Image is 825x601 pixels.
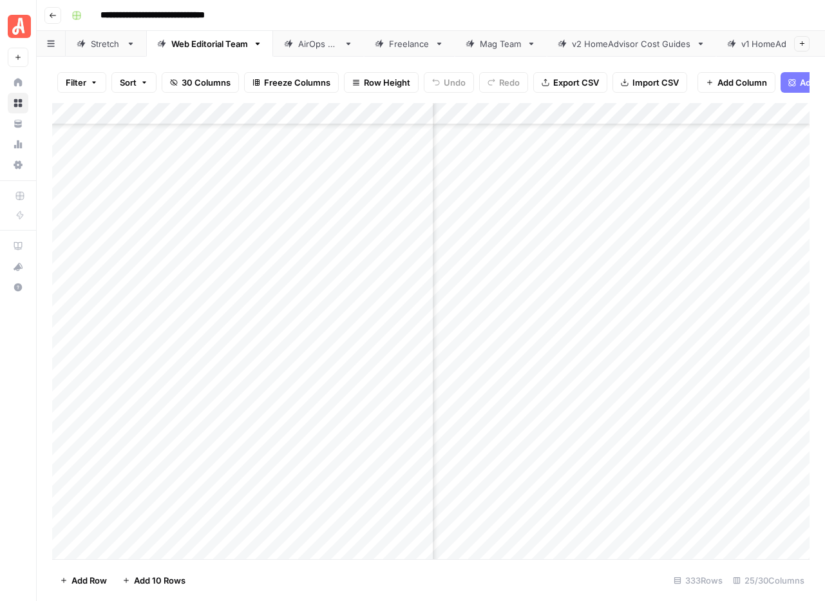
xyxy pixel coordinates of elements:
[111,72,156,93] button: Sort
[547,31,716,57] a: v2 HomeAdvisor Cost Guides
[364,31,455,57] a: Freelance
[8,155,28,175] a: Settings
[389,37,430,50] div: Freelance
[717,76,767,89] span: Add Column
[533,72,607,93] button: Export CSV
[115,570,193,591] button: Add 10 Rows
[52,570,115,591] button: Add Row
[8,15,31,38] img: Angi Logo
[57,72,106,93] button: Filter
[171,37,248,50] div: Web Editorial Team
[8,134,28,155] a: Usage
[66,76,86,89] span: Filter
[162,72,239,93] button: 30 Columns
[499,76,520,89] span: Redo
[697,72,775,93] button: Add Column
[8,257,28,276] div: What's new?
[91,37,121,50] div: Stretch
[8,10,28,43] button: Workspace: Angi
[480,37,522,50] div: Mag Team
[146,31,273,57] a: Web Editorial Team
[8,113,28,134] a: Your Data
[364,76,410,89] span: Row Height
[8,93,28,113] a: Browse
[632,76,679,89] span: Import CSV
[572,37,691,50] div: v2 HomeAdvisor Cost Guides
[134,574,185,587] span: Add 10 Rows
[8,72,28,93] a: Home
[273,31,364,57] a: AirOps QA
[264,76,330,89] span: Freeze Columns
[66,31,146,57] a: Stretch
[553,76,599,89] span: Export CSV
[344,72,419,93] button: Row Height
[455,31,547,57] a: Mag Team
[8,277,28,298] button: Help + Support
[8,256,28,277] button: What's new?
[669,570,728,591] div: 333 Rows
[728,570,810,591] div: 25/30 Columns
[479,72,528,93] button: Redo
[71,574,107,587] span: Add Row
[120,76,137,89] span: Sort
[244,72,339,93] button: Freeze Columns
[182,76,231,89] span: 30 Columns
[298,37,339,50] div: AirOps QA
[612,72,687,93] button: Import CSV
[8,236,28,256] a: AirOps Academy
[444,76,466,89] span: Undo
[424,72,474,93] button: Undo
